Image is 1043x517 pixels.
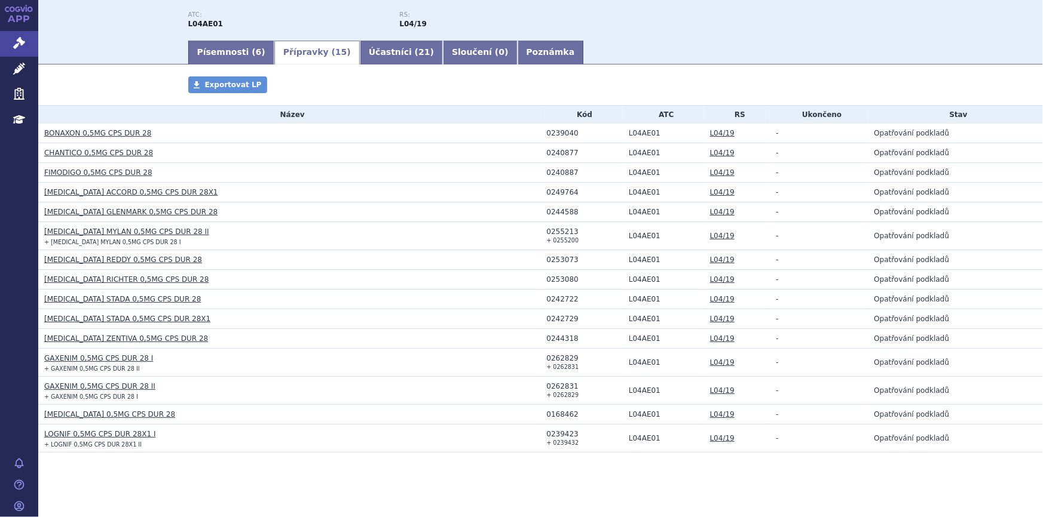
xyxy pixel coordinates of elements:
[868,329,1043,349] td: Opatřování podkladů
[547,149,623,157] div: 0240877
[868,183,1043,202] td: Opatřování podkladů
[44,382,155,390] a: GAXENIM 0,5MG CPS DUR 28 II
[547,430,623,438] div: 0239423
[44,410,175,418] a: [MEDICAL_DATA] 0,5MG CPS DUR 28
[44,441,142,448] small: + LOGNIF 0,5MG CPS DUR 28X1 II
[44,129,151,137] a: BONAXON 0,5MG CPS DUR 28
[256,47,262,57] span: 6
[188,76,268,93] a: Exportovat LP
[188,20,224,28] strong: FINGOLIMOD
[776,315,778,323] span: -
[547,392,579,398] small: + 0262829
[868,405,1043,424] td: Opatřování podkladů
[623,405,704,424] td: FINGOLIMOD
[710,149,735,157] a: L04/19
[623,270,704,290] td: FINGOLIMOD
[868,309,1043,329] td: Opatřování podkladů
[547,382,623,390] div: 0262831
[44,168,152,177] a: FIMODIGO 0,5MG CPS DUR 28
[44,365,140,372] small: + GAXENIM 0,5MG CPS DUR 28 II
[868,124,1043,143] td: Opatřování podkladů
[400,20,427,28] strong: fingolimod
[776,256,778,264] span: -
[776,434,778,442] span: -
[710,188,735,196] a: L04/19
[710,275,735,284] a: L04/19
[623,329,704,349] td: FINGOLIMOD
[44,354,153,362] a: GAXENIM 0,5MG CPS DUR 28 I
[868,106,1043,124] th: Stav
[710,410,735,418] a: L04/19
[547,256,623,264] div: 0253073
[623,124,704,143] td: FINGOLIMOD
[710,358,735,367] a: L04/19
[547,315,623,323] div: 0242729
[623,349,704,377] td: FINGOLIMOD
[710,434,735,442] a: L04/19
[205,81,262,89] span: Exportovat LP
[44,239,181,245] small: + [MEDICAL_DATA] MYLAN 0,5MG CPS DUR 28 I
[623,163,704,183] td: FINGOLIMOD
[868,250,1043,270] td: Opatřování podkladů
[623,290,704,309] td: FINGOLIMOD
[776,188,778,196] span: -
[38,106,541,124] th: Název
[547,275,623,284] div: 0253080
[623,309,704,329] td: FINGOLIMOD
[710,256,735,264] a: L04/19
[274,41,360,64] a: Přípravky (15)
[776,208,778,216] span: -
[44,149,153,157] a: CHANTICO 0,5MG CPS DUR 28
[704,106,770,124] th: RS
[518,41,584,64] a: Poznámka
[44,188,218,196] a: [MEDICAL_DATA] ACCORD 0,5MG CPS DUR 28X1
[44,275,209,284] a: [MEDICAL_DATA] RICHTER 0,5MG CPS DUR 28
[710,129,735,137] a: L04/19
[710,208,735,216] a: L04/19
[623,143,704,163] td: FINGOLIMOD
[541,106,623,124] th: Kód
[710,334,735,343] a: L04/19
[44,295,201,303] a: [MEDICAL_DATA] STADA 0,5MG CPS DUR 28
[547,168,623,177] div: 0240887
[547,237,579,244] small: + 0255200
[776,334,778,343] span: -
[44,256,202,264] a: [MEDICAL_DATA] REDDY 0,5MG CPS DUR 28
[776,295,778,303] span: -
[868,222,1043,250] td: Opatřování podkladů
[547,354,623,362] div: 0262829
[44,430,156,438] a: LOGNIF 0,5MG CPS DUR 28X1 I
[335,47,347,57] span: 15
[776,410,778,418] span: -
[868,377,1043,405] td: Opatřování podkladů
[710,295,735,303] a: L04/19
[623,106,704,124] th: ATC
[547,227,623,236] div: 0255213
[44,393,138,400] small: + GAXENIM 0,5MG CPS DUR 28 I
[710,315,735,323] a: L04/19
[868,163,1043,183] td: Opatřování podkladů
[547,410,623,418] div: 0168462
[547,439,579,446] small: + 0239432
[418,47,430,57] span: 21
[44,315,210,323] a: [MEDICAL_DATA] STADA 0,5MG CPS DUR 28X1
[868,143,1043,163] td: Opatřování podkladů
[44,208,218,216] a: [MEDICAL_DATA] GLENMARK 0,5MG CPS DUR 28
[360,41,443,64] a: Účastníci (21)
[623,183,704,202] td: FINGOLIMOD
[710,168,735,177] a: L04/19
[623,424,704,453] td: FINGOLIMOD
[776,386,778,395] span: -
[776,168,778,177] span: -
[188,11,388,19] p: ATC:
[547,295,623,303] div: 0242722
[44,227,209,236] a: [MEDICAL_DATA] MYLAN 0,5MG CPS DUR 28 II
[44,334,208,343] a: [MEDICAL_DATA] ZENTIVA 0,5MG CPS DUR 28
[400,11,600,19] p: RS:
[776,232,778,240] span: -
[776,275,778,284] span: -
[868,270,1043,290] td: Opatřování podkladů
[547,188,623,196] div: 0249764
[868,202,1043,222] td: Opatřování podkladů
[710,386,735,395] a: L04/19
